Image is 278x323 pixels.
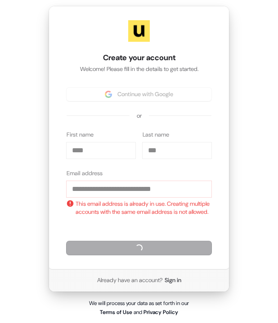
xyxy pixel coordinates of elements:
[137,112,142,120] p: or
[81,299,197,317] p: We will process your data as set forth in our and
[165,276,181,284] a: Sign in
[67,53,211,63] h1: Create your account
[67,200,211,216] p: This email address is already in use. Creating multiple accounts with the same email address is n...
[143,309,178,316] a: Privacy Policy
[128,20,150,42] img: Userled
[67,65,211,73] p: Welcome! Please fill in the details to get started.
[100,309,132,316] a: Terms of Use
[97,276,163,284] span: Already have an account?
